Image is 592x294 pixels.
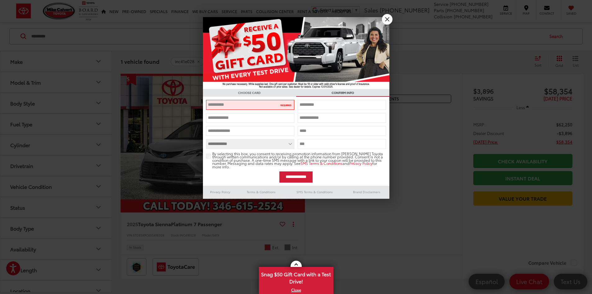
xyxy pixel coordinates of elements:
a: Privacy Policy [349,161,372,166]
span: Snag $50 Gift Card with a Test Drive! [259,268,333,287]
a: SMS Terms & Conditions [285,188,344,196]
a: SMS Terms & Conditions [301,161,342,166]
a: Terms & Conditions [237,188,285,196]
a: Privacy Policy [203,188,238,196]
h3: CHOOSE CARD [203,89,296,97]
h3: CONFIRM INFO [296,89,389,97]
img: 55838_top_625864.jpg [203,17,389,89]
a: Brand Disclaimers [344,188,389,196]
span: By selecting this box, you consent to receiving promotion information from [PERSON_NAME] Toyota t... [212,152,386,169]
